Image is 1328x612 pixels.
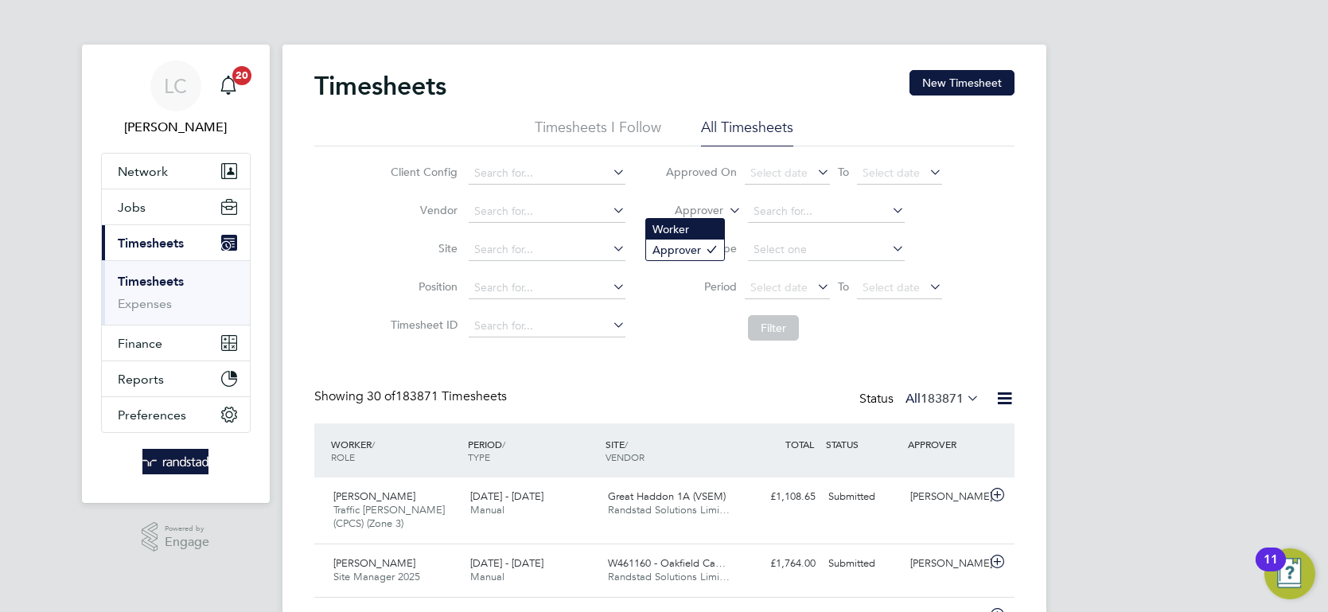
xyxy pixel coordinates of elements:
[464,430,602,471] div: PERIOD
[905,391,979,407] label: All
[232,66,251,85] span: 20
[785,438,814,450] span: TOTAL
[367,388,395,404] span: 30 of
[608,556,726,570] span: W461160 - Oakfield Ca…
[102,397,250,432] button: Preferences
[102,260,250,325] div: Timesheets
[470,556,543,570] span: [DATE] - [DATE]
[333,570,420,583] span: Site Manager 2025
[469,277,625,299] input: Search for...
[822,484,905,510] div: Submitted
[118,336,162,351] span: Finance
[750,280,808,294] span: Select date
[606,450,645,463] span: VENDOR
[863,166,920,180] span: Select date
[921,391,964,407] span: 183871
[314,388,510,405] div: Showing
[822,430,905,458] div: STATUS
[608,570,730,583] span: Randstad Solutions Limi…
[469,201,625,223] input: Search for...
[386,203,458,217] label: Vendor
[102,154,250,189] button: Network
[469,162,625,185] input: Search for...
[118,200,146,215] span: Jobs
[748,315,799,341] button: Filter
[469,239,625,261] input: Search for...
[750,166,808,180] span: Select date
[859,388,983,411] div: Status
[118,164,168,179] span: Network
[608,489,726,503] span: Great Haddon 1A (VSEM)
[863,280,920,294] span: Select date
[372,438,375,450] span: /
[331,450,355,463] span: ROLE
[101,118,251,137] span: Luke Carter
[470,570,504,583] span: Manual
[904,551,987,577] div: [PERSON_NAME]
[608,503,730,516] span: Randstad Solutions Limi…
[102,325,250,361] button: Finance
[118,407,186,423] span: Preferences
[904,484,987,510] div: [PERSON_NAME]
[118,274,184,289] a: Timesheets
[102,189,250,224] button: Jobs
[535,118,661,146] li: Timesheets I Follow
[822,551,905,577] div: Submitted
[739,551,822,577] div: £1,764.00
[367,388,507,404] span: 183871 Timesheets
[314,70,446,102] h2: Timesheets
[665,165,737,179] label: Approved On
[333,489,415,503] span: [PERSON_NAME]
[118,372,164,387] span: Reports
[386,318,458,332] label: Timesheet ID
[665,279,737,294] label: Period
[748,239,905,261] input: Select one
[646,240,724,260] li: Approver
[118,296,172,311] a: Expenses
[82,45,270,503] nav: Main navigation
[701,118,793,146] li: All Timesheets
[502,438,505,450] span: /
[386,241,458,255] label: Site
[165,536,209,549] span: Engage
[904,430,987,458] div: APPROVER
[333,556,415,570] span: [PERSON_NAME]
[470,503,504,516] span: Manual
[1264,548,1315,599] button: Open Resource Center, 11 new notifications
[118,236,184,251] span: Timesheets
[469,315,625,337] input: Search for...
[102,361,250,396] button: Reports
[212,60,244,111] a: 20
[625,438,628,450] span: /
[468,450,490,463] span: TYPE
[470,489,543,503] span: [DATE] - [DATE]
[327,430,465,471] div: WORKER
[165,522,209,536] span: Powered by
[142,522,209,552] a: Powered byEngage
[739,484,822,510] div: £1,108.65
[748,201,905,223] input: Search for...
[101,449,251,474] a: Go to home page
[602,430,739,471] div: SITE
[833,276,854,297] span: To
[333,503,445,530] span: Traffic [PERSON_NAME] (CPCS) (Zone 3)
[102,225,250,260] button: Timesheets
[101,60,251,137] a: LC[PERSON_NAME]
[833,162,854,182] span: To
[646,219,724,240] li: Worker
[1264,559,1278,580] div: 11
[386,165,458,179] label: Client Config
[909,70,1014,96] button: New Timesheet
[386,279,458,294] label: Position
[142,449,208,474] img: randstad-logo-retina.png
[164,76,187,96] span: LC
[652,203,723,219] label: Approver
